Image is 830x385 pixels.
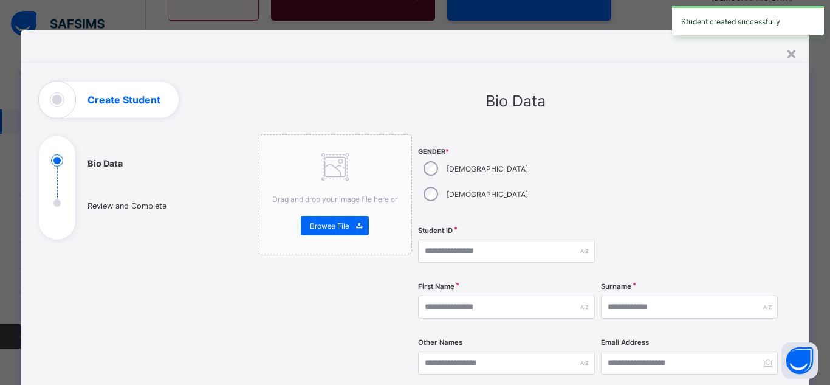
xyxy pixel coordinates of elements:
label: First Name [418,282,454,291]
button: Open asap [781,342,818,379]
span: Bio Data [485,92,546,110]
span: Drag and drop your image file here or [272,195,397,204]
h1: Create Student [87,95,160,105]
label: Student ID [418,226,453,235]
span: Gender [418,148,595,156]
div: × [786,43,797,63]
label: Email Address [601,338,649,347]
div: Drag and drop your image file here orBrowse File [258,134,412,254]
div: Student created successfully [672,6,824,35]
span: Browse File [310,221,349,231]
label: [DEMOGRAPHIC_DATA] [447,164,528,173]
label: Other Names [418,338,462,347]
label: Surname [601,282,631,291]
label: [DEMOGRAPHIC_DATA] [447,190,528,199]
